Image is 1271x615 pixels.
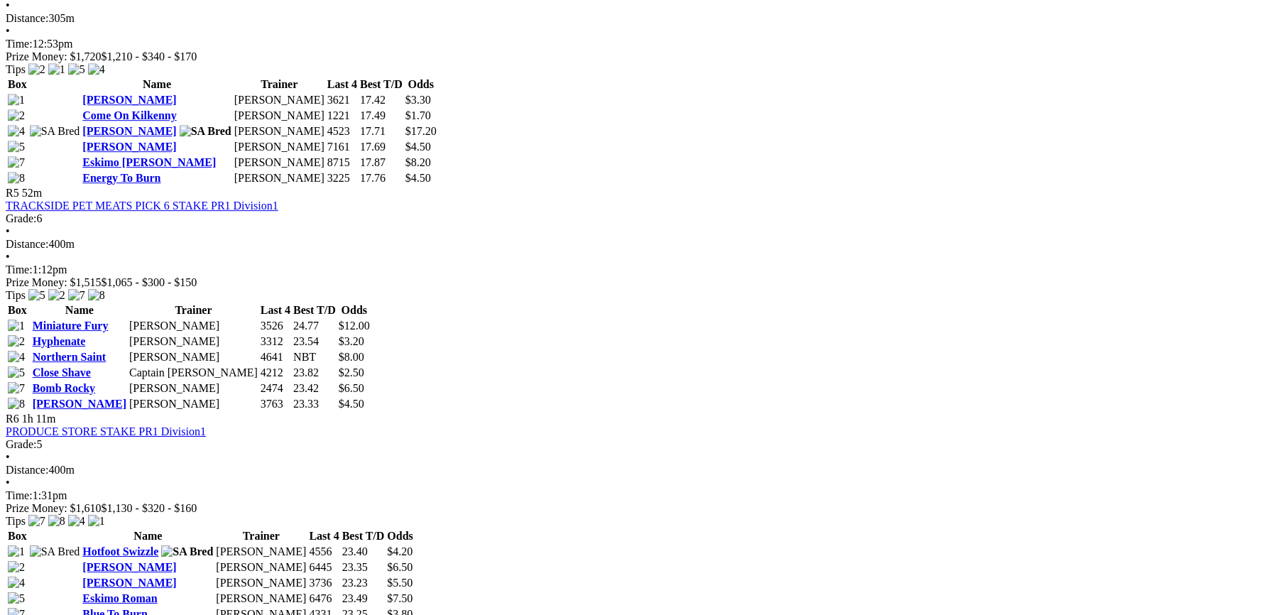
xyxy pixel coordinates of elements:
[129,397,258,411] td: [PERSON_NAME]
[6,464,48,476] span: Distance:
[8,398,25,410] img: 8
[82,592,157,604] a: Eskimo Roman
[309,592,340,606] td: 6476
[6,477,10,489] span: •
[82,141,176,153] a: [PERSON_NAME]
[339,382,364,394] span: $6.50
[387,529,414,543] th: Odds
[388,577,413,589] span: $5.50
[129,334,258,349] td: [PERSON_NAME]
[8,577,25,589] img: 4
[405,125,437,137] span: $17.20
[327,171,358,185] td: 3225
[8,561,25,574] img: 2
[6,438,37,450] span: Grade:
[359,140,403,154] td: 17.69
[33,382,95,394] a: Bomb Rocky
[327,124,358,138] td: 4523
[234,93,325,107] td: [PERSON_NAME]
[6,12,1265,25] div: 305m
[82,125,176,137] a: [PERSON_NAME]
[339,398,364,410] span: $4.50
[30,545,80,558] img: SA Bred
[405,156,431,168] span: $8.20
[82,545,158,557] a: Hotfoot Swizzle
[339,320,370,332] span: $12.00
[88,515,105,528] img: 1
[48,63,65,76] img: 1
[88,63,105,76] img: 4
[129,319,258,333] td: [PERSON_NAME]
[6,238,48,250] span: Distance:
[327,156,358,170] td: 8715
[215,529,307,543] th: Trainer
[293,303,337,317] th: Best T/D
[215,576,307,590] td: [PERSON_NAME]
[8,109,25,122] img: 2
[22,187,42,199] span: 52m
[6,263,1265,276] div: 1:12pm
[6,502,1265,515] div: Prize Money: $1,610
[342,592,386,606] td: 23.49
[129,350,258,364] td: [PERSON_NAME]
[215,545,307,559] td: [PERSON_NAME]
[6,187,19,199] span: R5
[6,489,33,501] span: Time:
[339,366,364,379] span: $2.50
[405,77,437,92] th: Odds
[234,156,325,170] td: [PERSON_NAME]
[293,397,337,411] td: 23.33
[82,77,232,92] th: Name
[82,156,216,168] a: Eskimo [PERSON_NAME]
[309,560,340,575] td: 6445
[8,545,25,558] img: 1
[388,561,413,573] span: $6.50
[68,63,85,76] img: 5
[180,125,231,138] img: SA Bred
[359,124,403,138] td: 17.71
[339,335,364,347] span: $3.20
[6,515,26,527] span: Tips
[359,93,403,107] td: 17.42
[405,141,431,153] span: $4.50
[82,529,214,543] th: Name
[82,577,176,589] a: [PERSON_NAME]
[68,515,85,528] img: 4
[293,350,337,364] td: NBT
[8,592,25,605] img: 5
[6,25,10,37] span: •
[234,124,325,138] td: [PERSON_NAME]
[342,529,386,543] th: Best T/D
[48,289,65,302] img: 2
[260,381,291,396] td: 2474
[260,366,291,380] td: 4212
[8,335,25,348] img: 2
[6,438,1265,451] div: 5
[6,50,1265,63] div: Prize Money: $1,720
[8,78,27,90] span: Box
[8,351,25,364] img: 4
[6,276,1265,289] div: Prize Money: $1,515
[161,545,213,558] img: SA Bred
[6,212,1265,225] div: 6
[32,303,127,317] th: Name
[82,172,160,184] a: Energy To Burn
[82,94,176,106] a: [PERSON_NAME]
[6,38,1265,50] div: 12:53pm
[359,109,403,123] td: 17.49
[33,366,91,379] a: Close Shave
[260,303,291,317] th: Last 4
[327,93,358,107] td: 3621
[6,413,19,425] span: R6
[8,94,25,107] img: 1
[388,545,413,557] span: $4.20
[8,320,25,332] img: 1
[33,351,107,363] a: Northern Saint
[234,171,325,185] td: [PERSON_NAME]
[6,238,1265,251] div: 400m
[260,350,291,364] td: 4641
[8,141,25,153] img: 5
[327,140,358,154] td: 7161
[234,109,325,123] td: [PERSON_NAME]
[28,515,45,528] img: 7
